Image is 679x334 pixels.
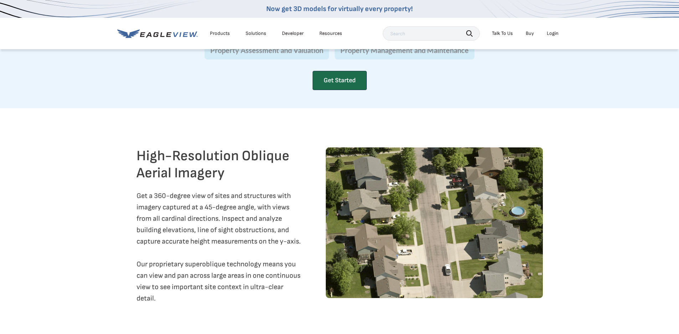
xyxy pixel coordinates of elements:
div: Resources [319,30,342,37]
div: Talk To Us [492,30,513,37]
a: Now get 3D models for virtually every property! [266,5,413,13]
a: Buy [526,30,534,37]
button: Property Management and Maintenance [335,41,474,59]
div: Products [210,30,230,37]
p: Get a 360-degree view of sites and structures with imagery captured at a 45-degree angle, with vi... [137,190,303,304]
a: Developer [282,30,304,37]
a: Get Started [313,71,367,90]
div: Solutions [246,30,266,37]
div: Login [547,30,559,37]
button: Property Assessment and Valuation [205,41,329,59]
h2: High-Resolution Oblique Aerial Imagery [137,147,303,182]
input: Search [383,26,480,41]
